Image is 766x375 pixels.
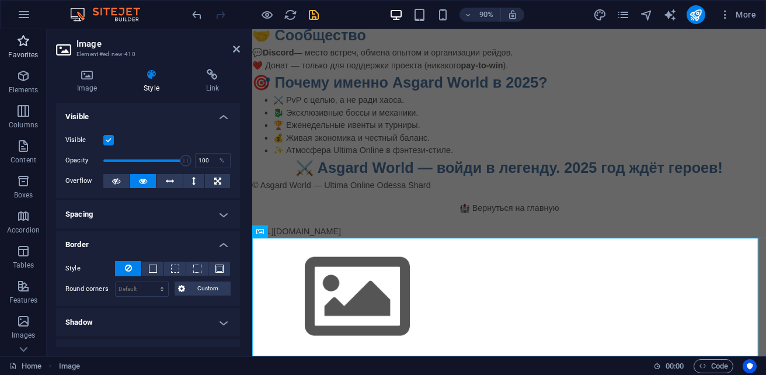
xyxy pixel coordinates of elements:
i: Pages (Ctrl+Alt+S) [617,8,630,22]
h4: Border [56,231,240,252]
h4: Image [56,69,123,93]
p: Tables [13,261,34,270]
button: Usercentrics [743,359,757,373]
label: Opacity [65,157,103,164]
i: Save (Ctrl+S) [307,8,321,22]
span: : [674,362,676,370]
p: Boxes [14,190,33,200]
span: Custom [189,282,228,296]
i: Undo: Add element (Ctrl+Z) [190,8,204,22]
p: Columns [9,120,38,130]
label: Overflow [65,174,103,188]
label: Visible [65,133,103,147]
span: More [719,9,756,20]
h2: Image [76,39,240,49]
h6: Session time [653,359,684,373]
button: reload [283,8,297,22]
h4: Visible [56,103,240,124]
h4: Link [185,69,240,93]
p: Images [12,331,36,340]
button: More [715,5,761,24]
label: Round corners [65,282,115,296]
span: 00 00 [666,359,684,373]
i: Publish [689,8,702,22]
i: Navigator [640,8,653,22]
i: Design (Ctrl+Alt+Y) [593,8,607,22]
h6: 90% [477,8,496,22]
button: Code [694,359,733,373]
nav: breadcrumb [59,359,80,373]
h4: Shadow [56,308,240,336]
button: Custom [175,282,231,296]
button: 90% [459,8,501,22]
button: text_generator [663,8,677,22]
p: Favorites [8,50,38,60]
p: Elements [9,85,39,95]
img: Editor Logo [67,8,155,22]
i: AI Writer [663,8,677,22]
button: navigator [640,8,654,22]
div: % [214,154,230,168]
button: publish [687,5,705,24]
button: pages [617,8,631,22]
span: Click to select. Double-click to edit [59,359,80,373]
button: design [593,8,607,22]
i: Reload page [284,8,297,22]
h4: Style [123,69,184,93]
h4: Spacing [56,200,240,228]
button: undo [190,8,204,22]
p: Accordion [7,225,40,235]
p: Features [9,296,37,305]
span: Code [699,359,728,373]
a: Click to cancel selection. Double-click to open Pages [9,359,41,373]
i: On resize automatically adjust zoom level to fit chosen device. [507,9,518,20]
label: Style [65,262,115,276]
h4: Text Shadow [56,339,240,367]
h3: Element #ed-new-410 [76,49,217,60]
button: save [307,8,321,22]
p: Content [11,155,36,165]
